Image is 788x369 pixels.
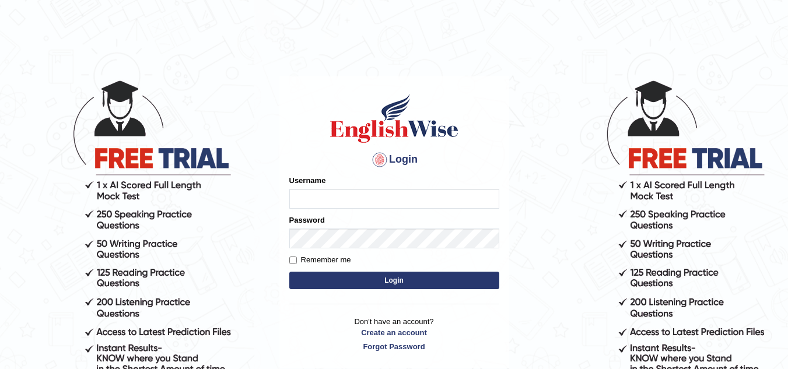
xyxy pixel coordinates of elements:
[289,341,499,352] a: Forgot Password
[289,256,297,264] input: Remember me
[289,272,499,289] button: Login
[289,316,499,352] p: Don't have an account?
[289,327,499,338] a: Create an account
[289,150,499,169] h4: Login
[289,215,325,226] label: Password
[289,254,351,266] label: Remember me
[289,175,326,186] label: Username
[328,92,461,145] img: Logo of English Wise sign in for intelligent practice with AI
